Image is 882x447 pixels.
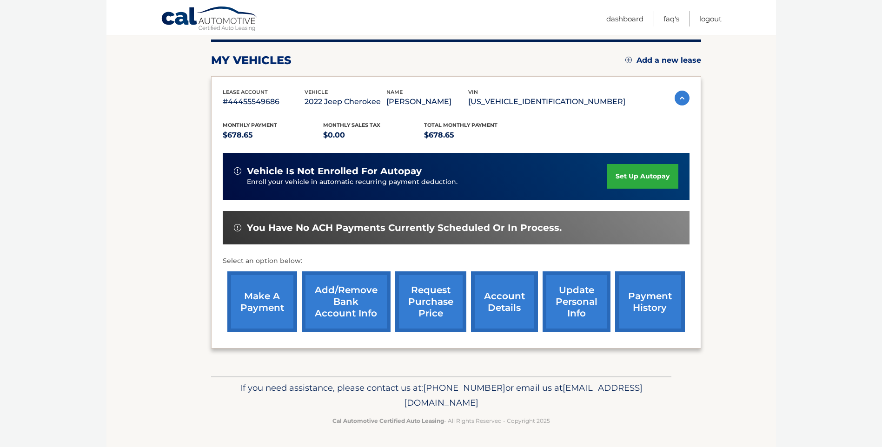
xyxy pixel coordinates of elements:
[211,53,292,67] h2: my vehicles
[468,89,478,95] span: vin
[223,95,305,108] p: #44455549686
[223,129,324,142] p: $678.65
[615,271,685,332] a: payment history
[424,129,525,142] p: $678.65
[543,271,610,332] a: update personal info
[323,129,424,142] p: $0.00
[625,57,632,63] img: add.svg
[223,89,268,95] span: lease account
[607,164,678,189] a: set up autopay
[223,122,277,128] span: Monthly Payment
[247,222,562,234] span: You have no ACH payments currently scheduled or in process.
[386,89,403,95] span: name
[423,382,505,393] span: [PHONE_NUMBER]
[234,224,241,231] img: alert-white.svg
[606,11,643,26] a: Dashboard
[217,416,665,426] p: - All Rights Reserved - Copyright 2025
[663,11,679,26] a: FAQ's
[223,256,690,267] p: Select an option below:
[161,6,259,33] a: Cal Automotive
[468,95,625,108] p: [US_VEHICLE_IDENTIFICATION_NUMBER]
[323,122,380,128] span: Monthly sales Tax
[404,382,643,408] span: [EMAIL_ADDRESS][DOMAIN_NAME]
[424,122,497,128] span: Total Monthly Payment
[305,95,386,108] p: 2022 Jeep Cherokee
[305,89,328,95] span: vehicle
[302,271,391,332] a: Add/Remove bank account info
[471,271,538,332] a: account details
[217,381,665,410] p: If you need assistance, please contact us at: or email us at
[675,91,690,105] img: accordion-active.svg
[247,177,608,187] p: Enroll your vehicle in automatic recurring payment deduction.
[247,165,422,177] span: vehicle is not enrolled for autopay
[332,417,444,424] strong: Cal Automotive Certified Auto Leasing
[395,271,466,332] a: request purchase price
[625,56,701,65] a: Add a new lease
[386,95,468,108] p: [PERSON_NAME]
[699,11,722,26] a: Logout
[227,271,297,332] a: make a payment
[234,167,241,175] img: alert-white.svg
